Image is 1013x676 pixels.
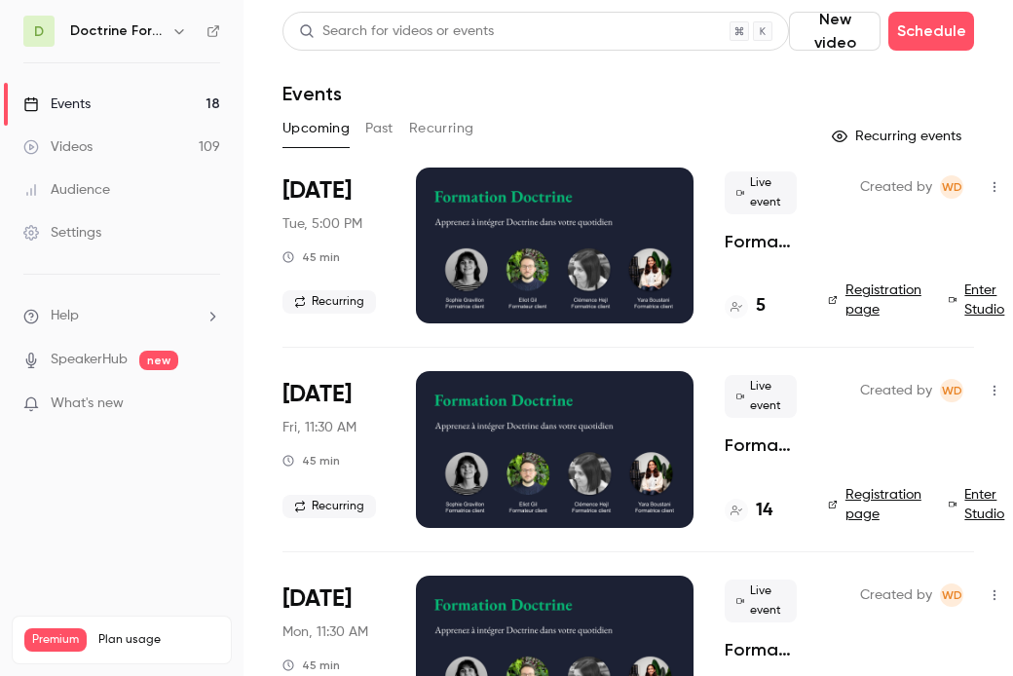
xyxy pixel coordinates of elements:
span: Fri, 11:30 AM [282,418,356,437]
span: What's new [51,394,124,414]
span: Mon, 11:30 AM [282,622,368,642]
a: Enter Studio [949,281,1010,319]
div: Events [23,94,91,114]
span: WD [942,175,962,199]
div: Oct 10 Fri, 11:30 AM (Europe/Paris) [282,371,385,527]
span: Live event [725,375,797,418]
span: D [34,21,44,42]
div: Oct 7 Tue, 5:00 PM (Europe/Paris) [282,168,385,323]
span: Premium [24,628,87,652]
button: Recurring events [823,121,974,152]
a: Registration page [828,485,925,524]
span: Live event [725,171,797,214]
a: 5 [725,293,766,319]
div: 45 min [282,657,340,673]
div: Settings [23,223,101,243]
div: Search for videos or events [299,21,494,42]
a: 14 [725,498,772,524]
h6: Doctrine Formation Avocats [70,21,164,41]
span: Plan usage [98,632,219,648]
span: Live event [725,580,797,622]
span: Recurring [282,290,376,314]
span: Created by [860,379,932,402]
span: Tue, 5:00 PM [282,214,362,234]
iframe: Noticeable Trigger [197,395,220,413]
span: WD [942,583,962,607]
div: Audience [23,180,110,200]
div: 45 min [282,249,340,265]
span: [DATE] [282,379,352,410]
button: New video [789,12,881,51]
div: Videos [23,137,93,157]
span: [DATE] [282,175,352,207]
span: Created by [860,583,932,607]
a: Formation Doctrine [725,230,797,253]
a: Formation Doctrine [725,433,797,457]
button: Past [365,113,394,144]
span: [DATE] [282,583,352,615]
h4: 5 [756,293,766,319]
span: Help [51,306,79,326]
li: help-dropdown-opener [23,306,220,326]
button: Upcoming [282,113,350,144]
button: Schedule [888,12,974,51]
span: new [139,351,178,370]
h4: 14 [756,498,772,524]
h1: Events [282,82,342,105]
div: 45 min [282,453,340,469]
button: Recurring [409,113,474,144]
span: Webinar Doctrine [940,583,963,607]
a: Registration page [828,281,925,319]
span: Created by [860,175,932,199]
span: Webinar Doctrine [940,175,963,199]
span: WD [942,379,962,402]
a: SpeakerHub [51,350,128,370]
a: Enter Studio [949,485,1010,524]
a: Formation Doctrine [725,638,797,661]
span: Recurring [282,495,376,518]
span: Webinar Doctrine [940,379,963,402]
